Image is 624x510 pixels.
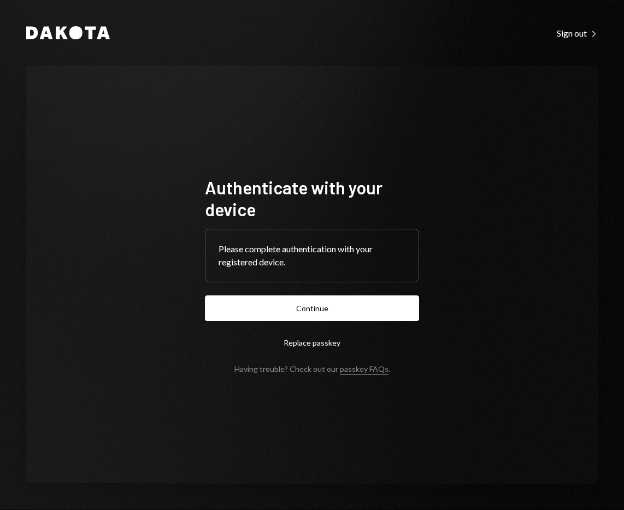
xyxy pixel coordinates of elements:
div: Please complete authentication with your registered device. [219,242,405,269]
button: Replace passkey [205,330,419,355]
h1: Authenticate with your device [205,176,419,220]
div: Having trouble? Check out our . [234,364,390,373]
button: Continue [205,295,419,321]
a: passkey FAQs [340,364,388,375]
div: Sign out [557,28,598,39]
a: Sign out [557,27,598,39]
